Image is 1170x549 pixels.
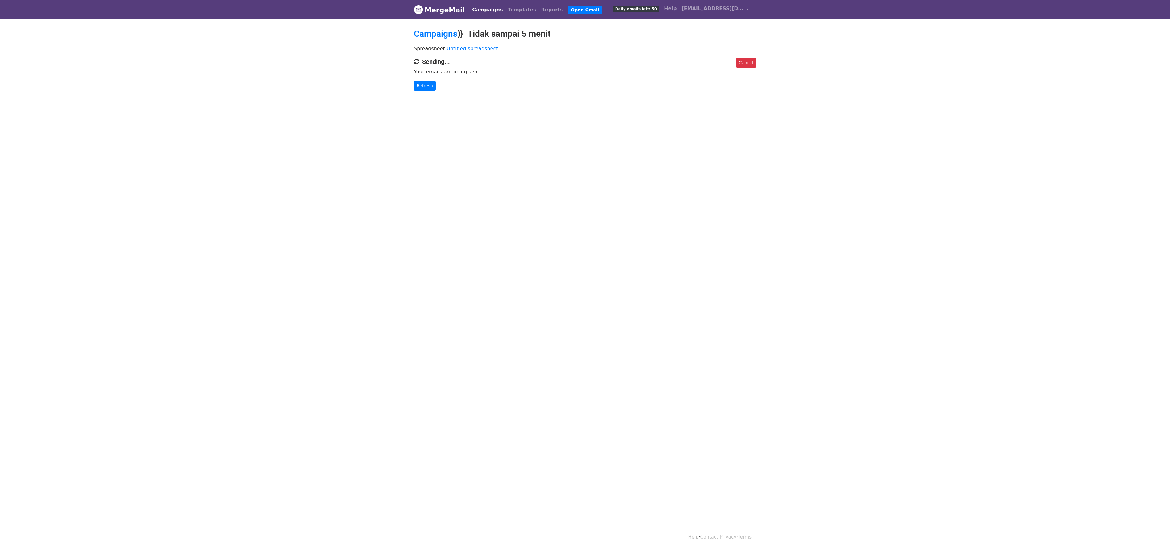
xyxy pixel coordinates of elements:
[414,29,756,39] h2: ⟫ Tidak sampai 5 menit
[414,29,457,39] a: Campaigns
[568,6,602,14] a: Open Gmail
[414,5,423,14] img: MergeMail logo
[414,68,756,75] p: Your emails are being sent.
[661,2,679,15] a: Help
[679,2,751,17] a: [EMAIL_ADDRESS][DOMAIN_NAME]
[682,5,743,12] span: [EMAIL_ADDRESS][DOMAIN_NAME]
[447,46,498,52] a: Untitled spreadsheet
[700,534,718,540] a: Contact
[414,45,756,52] p: Spreadsheet:
[688,534,699,540] a: Help
[505,4,538,16] a: Templates
[738,534,752,540] a: Terms
[611,2,661,15] a: Daily emails left: 50
[414,3,465,16] a: MergeMail
[613,6,659,12] span: Daily emails left: 50
[1139,519,1170,549] iframe: Chat Widget
[736,58,756,68] a: Cancel
[470,4,505,16] a: Campaigns
[414,81,436,91] a: Refresh
[539,4,566,16] a: Reports
[720,534,736,540] a: Privacy
[414,58,756,65] h4: Sending...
